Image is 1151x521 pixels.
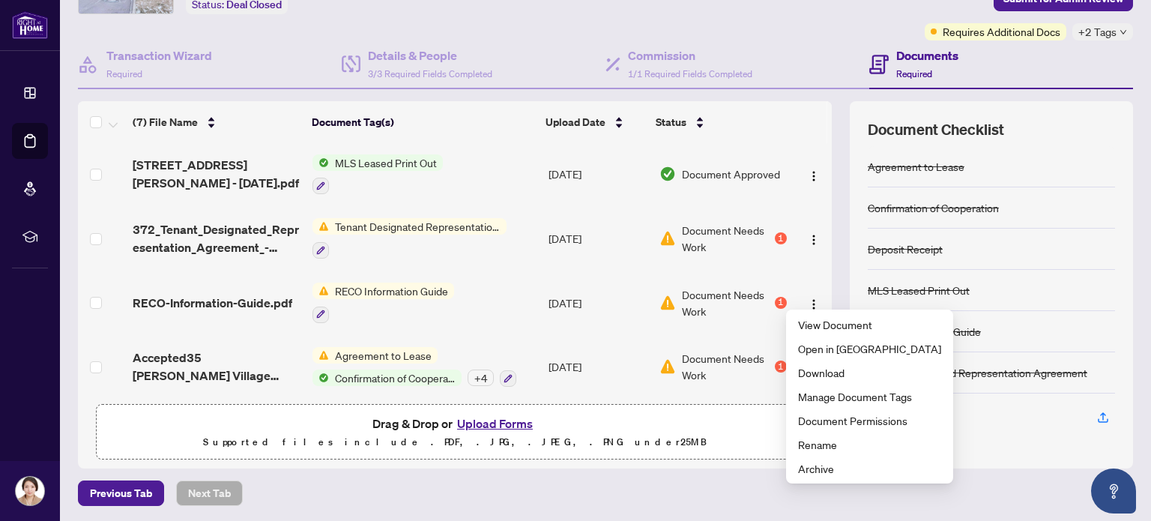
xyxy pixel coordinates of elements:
[868,199,999,216] div: Confirmation of Cooperation
[329,283,454,299] span: RECO Information Guide
[106,433,804,451] p: Supported files include .PDF, .JPG, .JPEG, .PNG under 25 MB
[543,335,653,400] td: [DATE]
[1078,23,1117,40] span: +2 Tags
[312,283,454,323] button: Status IconRECO Information Guide
[12,11,48,39] img: logo
[682,166,780,182] span: Document Approved
[798,340,941,357] span: Open in [GEOGRAPHIC_DATA]
[868,241,943,257] div: Deposit Receipt
[329,370,462,386] span: Confirmation of Cooperation
[78,481,164,506] button: Previous Tab
[127,101,306,143] th: (7) File Name
[543,206,653,271] td: [DATE]
[133,349,300,385] span: Accepted35 [PERSON_NAME] Village Boulevard_[DATE] 17_40_50.pdf
[1091,469,1136,514] button: Open asap
[546,114,605,130] span: Upload Date
[650,101,788,143] th: Status
[798,388,941,405] span: Manage Document Tags
[312,154,443,195] button: Status IconMLS Leased Print Out
[659,166,676,182] img: Document Status
[659,230,676,247] img: Document Status
[808,298,820,310] img: Logo
[540,101,650,143] th: Upload Date
[312,347,329,364] img: Status Icon
[106,46,212,64] h4: Transaction Wizard
[868,119,1004,140] span: Document Checklist
[802,162,826,186] button: Logo
[312,218,507,259] button: Status IconTenant Designated Representation Agreement
[798,364,941,381] span: Download
[808,170,820,182] img: Logo
[868,364,1087,381] div: Tenant Designated Representation Agreement
[543,142,653,207] td: [DATE]
[312,370,329,386] img: Status Icon
[808,234,820,246] img: Logo
[775,297,787,309] div: 1
[896,68,932,79] span: Required
[659,358,676,375] img: Document Status
[133,156,300,192] span: [STREET_ADDRESS][PERSON_NAME] - [DATE].pdf
[106,68,142,79] span: Required
[368,68,492,79] span: 3/3 Required Fields Completed
[682,286,771,319] span: Document Needs Work
[312,218,329,235] img: Status Icon
[543,271,653,335] td: [DATE]
[682,350,771,383] span: Document Needs Work
[312,283,329,299] img: Status Icon
[943,23,1060,40] span: Requires Additional Docs
[896,46,958,64] h4: Documents
[868,158,964,175] div: Agreement to Lease
[90,481,152,505] span: Previous Tab
[329,218,507,235] span: Tenant Designated Representation Agreement
[868,282,970,298] div: MLS Leased Print Out
[775,361,787,373] div: 1
[628,68,752,79] span: 1/1 Required Fields Completed
[176,481,243,506] button: Next Tab
[1120,28,1127,36] span: down
[133,294,292,312] span: RECO-Information-Guide.pdf
[453,414,537,433] button: Upload Forms
[682,222,771,255] span: Document Needs Work
[798,436,941,453] span: Rename
[798,316,941,333] span: View Document
[802,291,826,315] button: Logo
[659,295,676,311] img: Document Status
[329,347,438,364] span: Agreement to Lease
[133,220,300,256] span: 372_Tenant_Designated_Representation_Agreement_-_PropTx-[PERSON_NAME].pdf
[775,232,787,244] div: 1
[97,405,813,460] span: Drag & Drop orUpload FormsSupported files include .PDF, .JPG, .JPEG, .PNG under25MB
[312,154,329,171] img: Status Icon
[468,370,494,386] div: + 4
[798,460,941,477] span: Archive
[16,477,44,505] img: Profile Icon
[628,46,752,64] h4: Commission
[368,46,492,64] h4: Details & People
[656,114,686,130] span: Status
[802,226,826,250] button: Logo
[133,114,198,130] span: (7) File Name
[312,347,516,388] button: Status IconAgreement to LeaseStatus IconConfirmation of Cooperation+4
[306,101,540,143] th: Document Tag(s)
[798,412,941,429] span: Document Permissions
[329,154,443,171] span: MLS Leased Print Out
[372,414,537,433] span: Drag & Drop or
